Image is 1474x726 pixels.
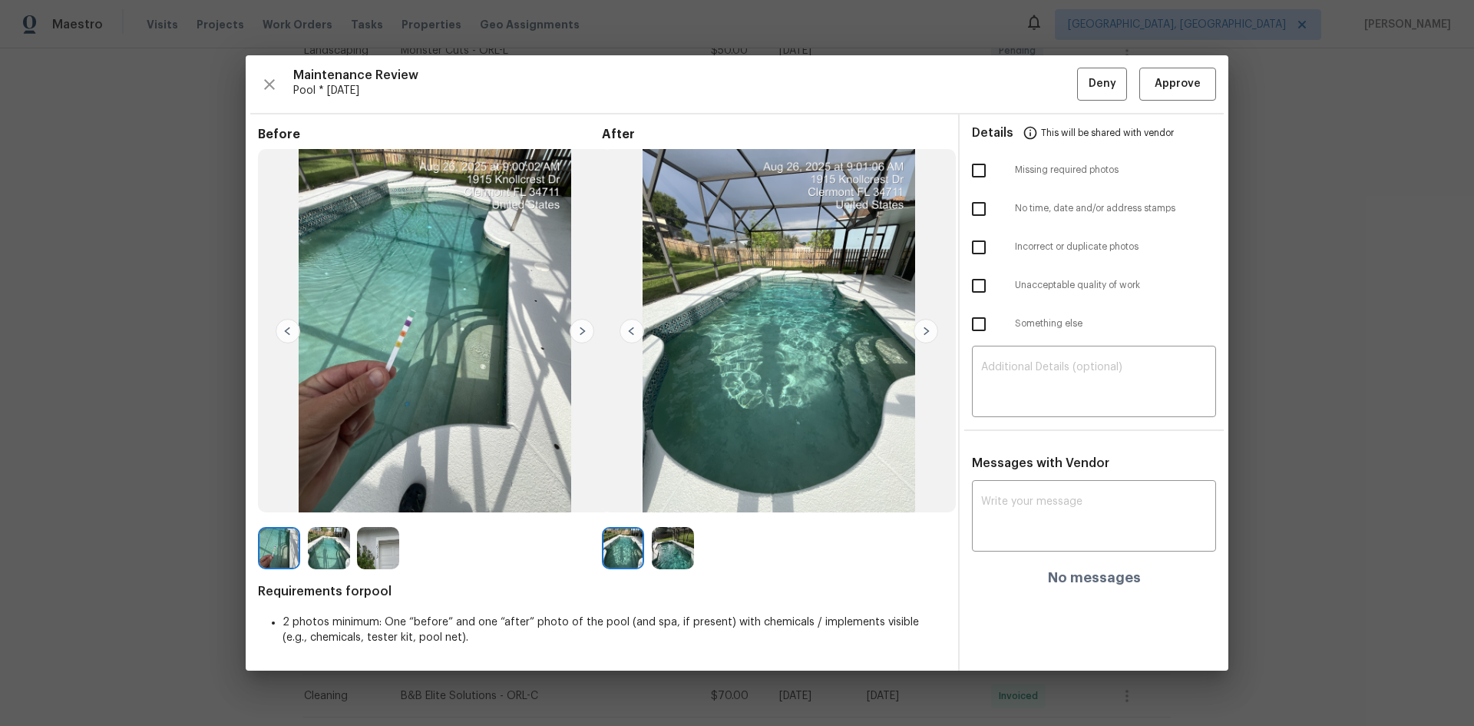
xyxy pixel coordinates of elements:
[1077,68,1127,101] button: Deny
[960,305,1228,343] div: Something else
[1139,68,1216,101] button: Approve
[1015,317,1216,330] span: Something else
[1089,75,1116,94] span: Deny
[1015,164,1216,177] span: Missing required photos
[1155,75,1201,94] span: Approve
[960,267,1228,305] div: Unacceptable quality of work
[960,151,1228,190] div: Missing required photos
[258,584,946,599] span: Requirements for pool
[1015,202,1216,215] span: No time, date and/or address stamps
[1041,114,1174,151] span: This will be shared with vendor
[293,68,1077,83] span: Maintenance Review
[293,83,1077,98] span: Pool * [DATE]
[620,319,644,343] img: left-chevron-button-url
[1015,240,1216,254] span: Incorrect or duplicate photos
[972,114,1013,151] span: Details
[276,319,300,343] img: left-chevron-button-url
[258,127,602,142] span: Before
[960,228,1228,267] div: Incorrect or duplicate photos
[914,319,938,343] img: right-chevron-button-url
[972,457,1109,469] span: Messages with Vendor
[1048,570,1141,585] h4: No messages
[1015,279,1216,292] span: Unacceptable quality of work
[602,127,946,142] span: After
[283,615,946,645] li: 2 photos minimum: One “before” and one “after” photo of the pool (and spa, if present) with chemi...
[960,190,1228,228] div: No time, date and/or address stamps
[570,319,594,343] img: right-chevron-button-url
